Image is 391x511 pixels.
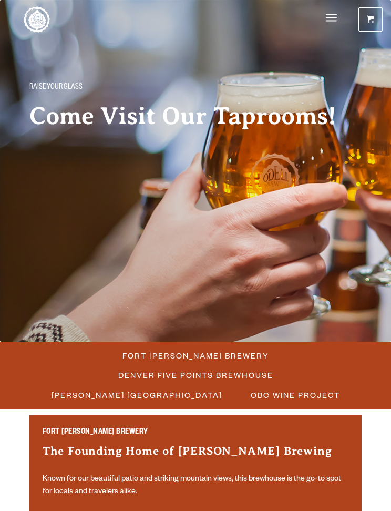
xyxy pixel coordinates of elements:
[29,81,83,95] span: Raise your glass
[24,6,50,33] a: Odell Home
[29,103,362,129] h2: Come Visit Our Taprooms!
[118,367,273,383] span: Denver Five Points Brewhouse
[122,348,269,363] span: Fort [PERSON_NAME] Brewery
[251,387,340,403] span: OBC Wine Project
[326,7,337,29] a: Menu
[52,387,222,403] span: [PERSON_NAME] [GEOGRAPHIC_DATA]
[116,348,274,363] a: Fort [PERSON_NAME] Brewery
[43,473,348,498] p: Known for our beautiful patio and striking mountain views, this brewhouse is the go-to spot for l...
[43,428,348,438] h2: Fort [PERSON_NAME] Brewery
[244,387,345,403] a: OBC Wine Project
[45,387,228,403] a: [PERSON_NAME] [GEOGRAPHIC_DATA]
[112,367,279,383] a: Denver Five Points Brewhouse
[43,443,348,469] h3: The Founding Home of [PERSON_NAME] Brewing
